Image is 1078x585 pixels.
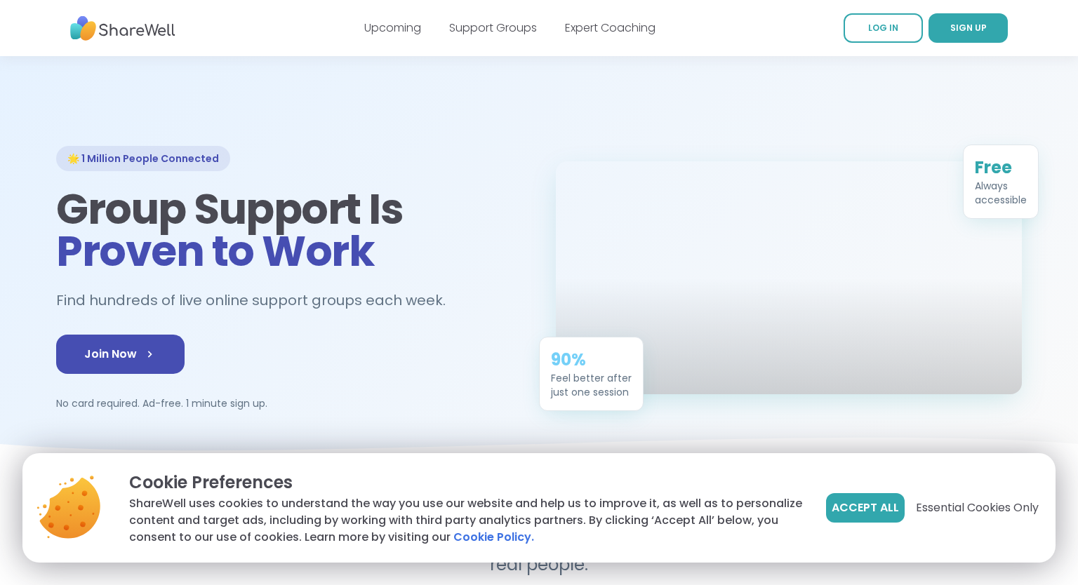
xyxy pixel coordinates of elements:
a: Support Groups [449,20,537,36]
a: Upcoming [364,20,421,36]
a: SIGN UP [929,13,1008,43]
div: Feel better after just one session [551,371,632,399]
p: No card required. Ad-free. 1 minute sign up. [56,396,522,410]
a: Join Now [56,335,185,374]
a: LOG IN [844,13,923,43]
img: ShareWell Nav Logo [70,9,175,48]
div: Free [975,156,1027,179]
span: Proven to Work [56,222,374,281]
h2: Find hundreds of live online support groups each week. [56,289,460,312]
span: Essential Cookies Only [916,499,1039,516]
p: Cookie Preferences [129,470,804,495]
div: 90% [551,349,632,371]
span: Join Now [84,346,157,363]
div: Always accessible [975,179,1027,207]
span: Accept All [832,499,899,516]
div: 🌟 1 Million People Connected [56,146,230,171]
a: Expert Coaching [565,20,656,36]
a: Cookie Policy. [453,529,534,546]
button: Accept All [826,493,905,523]
p: ShareWell uses cookies to understand the way you use our website and help us to improve it, as we... [129,495,804,546]
span: SIGN UP [950,22,987,34]
span: LOG IN [868,22,898,34]
h1: Group Support Is [56,188,522,272]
